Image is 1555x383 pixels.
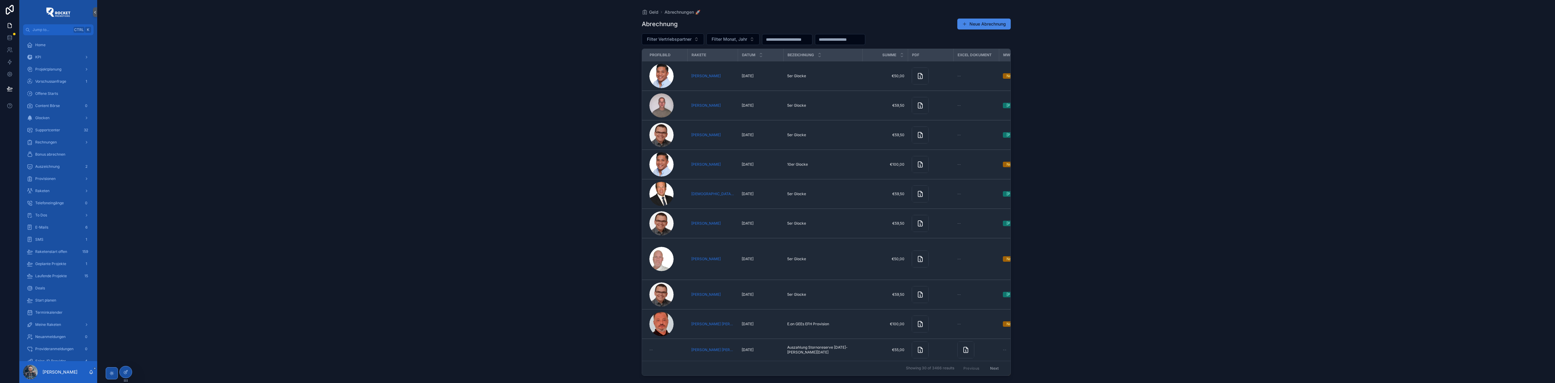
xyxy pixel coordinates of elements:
span: [PERSON_NAME] [691,162,721,167]
a: Offene Starts [23,88,94,99]
span: 5er Glocke [787,74,806,78]
span: Filter Monat, Jahr [712,36,747,42]
a: 5er Glocke [787,191,859,196]
a: Telefoneingänge0 [23,198,94,209]
img: App logo [46,7,70,17]
div: 15 [83,272,90,280]
a: [PERSON_NAME] [1003,221,1041,226]
a: [PERSON_NAME] [691,221,734,226]
a: -- [957,191,996,196]
span: Jump to... [32,27,71,32]
a: [PERSON_NAME] [691,292,734,297]
span: €55,00 [866,347,904,352]
a: [PERSON_NAME] [691,133,721,137]
a: €59,50 [866,191,904,196]
div: [PERSON_NAME] [1006,292,1036,297]
span: E-Mails [35,225,48,230]
a: [DATE] [742,162,780,167]
span: [DATE] [742,74,754,78]
span: Showing 30 of 3466 results [906,366,954,371]
span: Provisionen [35,176,56,181]
span: Projektplanung [35,67,61,72]
span: [DEMOGRAPHIC_DATA][PERSON_NAME] [691,191,734,196]
a: [DATE] [742,292,780,297]
span: 5er Glocke [787,257,806,261]
span: E.on GEEs EFH Provision [787,322,829,326]
span: PDF [912,53,919,57]
div: 0 [83,102,90,109]
a: -- [957,162,996,167]
a: [PERSON_NAME] [691,74,734,78]
a: Sales-ID Provider4 [23,356,94,367]
a: -- [957,103,996,108]
span: [DATE] [742,103,754,108]
span: Raketenstart offen [35,249,67,254]
a: €59,50 [866,103,904,108]
a: Raketen [23,185,94,196]
span: Auszahlung Stornoreserve [DATE]-[PERSON_NAME][DATE] [787,345,859,355]
a: Content Börse0 [23,100,94,111]
span: [DATE] [742,292,754,297]
span: Rechnungen [35,140,57,145]
div: [PERSON_NAME] [1006,191,1036,197]
span: [DATE] [742,133,754,137]
span: -- [1003,347,1006,352]
span: Geld [649,9,658,15]
span: Bezeichnung [788,53,814,57]
span: Geplante Projekte [35,261,66,266]
div: [PERSON_NAME] [1006,132,1036,138]
a: Glocken [23,112,94,123]
a: [DATE] [742,74,780,78]
span: Laufende Projekte [35,274,67,278]
button: Neue Abrechnung [957,19,1011,29]
span: 5er Glocke [787,292,806,297]
span: -- [957,322,961,326]
button: Jump to...CtrlK [23,24,94,35]
a: €59,50 [866,133,904,137]
span: SMS [35,237,43,242]
a: [PERSON_NAME] [PERSON_NAME] [691,347,734,352]
a: 5er Glocke [787,133,859,137]
a: €50,00 [866,257,904,261]
a: [PERSON_NAME] [691,257,721,261]
span: Summe [882,53,896,57]
div: Nein [1006,321,1014,327]
a: Abrechnungen 🚀 [665,9,700,15]
span: 10er Glocke [787,162,808,167]
span: Glocken [35,116,50,120]
a: [PERSON_NAME] [691,133,734,137]
a: Nein [1003,321,1041,327]
div: 32 [82,126,90,134]
a: KPI [23,52,94,63]
span: 5er Glocke [787,103,806,108]
a: 10er Glocke [787,162,859,167]
div: 0 [83,199,90,207]
a: [PERSON_NAME] [1003,191,1041,197]
a: Vorschussanfrage1 [23,76,94,87]
a: Raketenstart offen159 [23,246,94,257]
div: 2 [83,163,90,170]
a: [PERSON_NAME] [691,292,721,297]
a: Auszeichnung2 [23,161,94,172]
span: -- [649,347,653,352]
a: Start planen [23,295,94,306]
a: [DATE] [742,103,780,108]
a: [PERSON_NAME] [691,103,734,108]
a: [PERSON_NAME] [1003,132,1041,138]
span: Sales-ID Provider [35,359,66,364]
a: To Dos [23,210,94,221]
div: 6 [83,224,90,231]
span: Provideranmeldungen [35,347,73,351]
span: Filter Vertriebspartner [647,36,692,42]
span: Raketen [35,188,50,193]
a: E.on GEEs EFH Provision [787,322,859,326]
a: -- [957,292,996,297]
span: Rakete [692,53,706,57]
span: Offene Starts [35,91,58,96]
span: Auszeichnung [35,164,60,169]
